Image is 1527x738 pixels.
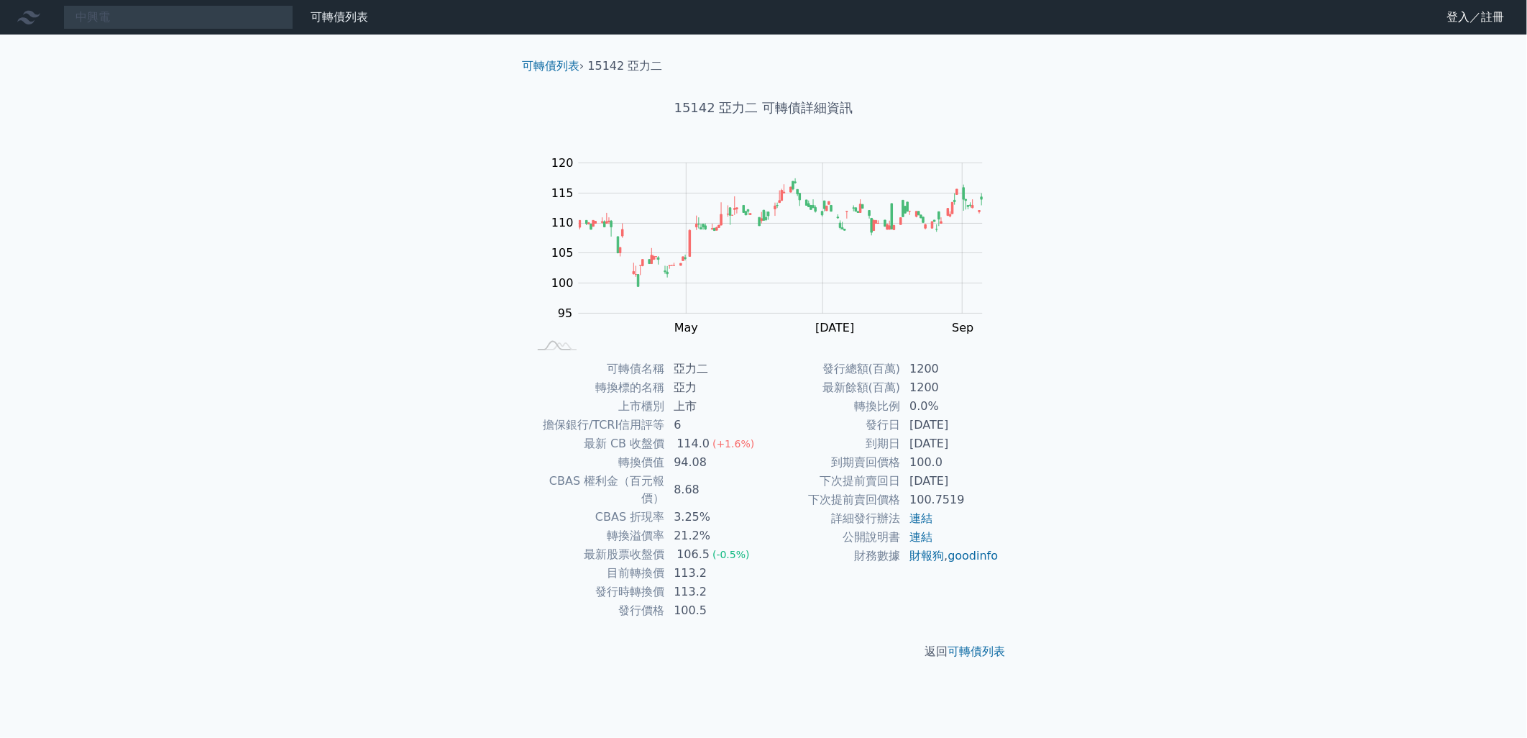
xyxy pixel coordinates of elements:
[763,547,901,565] td: 財務數據
[544,156,1004,335] g: Chart
[551,216,574,229] tspan: 110
[901,416,999,434] td: [DATE]
[901,397,999,416] td: 0.0%
[1435,6,1515,29] a: 登入／註冊
[665,397,763,416] td: 上市
[674,546,712,563] div: 106.5
[763,453,901,472] td: 到期賣回價格
[953,321,974,334] tspan: Sep
[816,321,855,334] tspan: [DATE]
[528,360,665,378] td: 可轉債名稱
[528,545,665,564] td: 最新股票收盤價
[909,511,932,525] a: 連結
[528,527,665,545] td: 轉換溢價率
[528,378,665,397] td: 轉換標的名稱
[901,434,999,453] td: [DATE]
[528,583,665,601] td: 發行時轉換價
[665,583,763,601] td: 113.2
[763,509,901,528] td: 詳細發行辦法
[510,643,1017,660] p: 返回
[551,186,574,200] tspan: 115
[763,378,901,397] td: 最新餘額(百萬)
[909,549,944,562] a: 財報狗
[763,360,901,378] td: 發行總額(百萬)
[558,306,572,320] tspan: 95
[909,530,932,544] a: 連結
[311,10,368,24] a: 可轉債列表
[665,453,763,472] td: 94.08
[763,472,901,491] td: 下次提前賣回日
[665,508,763,527] td: 3.25%
[674,435,712,452] div: 114.0
[551,246,574,260] tspan: 105
[528,472,665,508] td: CBAS 權利金（百元報價）
[901,491,999,509] td: 100.7519
[901,360,999,378] td: 1200
[763,434,901,453] td: 到期日
[674,321,698,334] tspan: May
[763,528,901,547] td: 公開說明書
[528,434,665,453] td: 最新 CB 收盤價
[763,416,901,434] td: 發行日
[665,360,763,378] td: 亞力二
[665,527,763,545] td: 21.2%
[948,644,1005,658] a: 可轉債列表
[522,58,584,75] li: ›
[901,472,999,491] td: [DATE]
[665,472,763,508] td: 8.68
[528,564,665,583] td: 目前轉換價
[665,378,763,397] td: 亞力
[712,438,754,450] span: (+1.6%)
[763,397,901,416] td: 轉換比例
[551,156,574,170] tspan: 120
[948,549,998,562] a: goodinfo
[528,453,665,472] td: 轉換價值
[63,5,293,29] input: 搜尋可轉債 代號／名稱
[588,58,663,75] li: 15142 亞力二
[665,601,763,620] td: 100.5
[528,397,665,416] td: 上市櫃別
[763,491,901,509] td: 下次提前賣回價格
[522,59,579,73] a: 可轉債列表
[528,508,665,527] td: CBAS 折現率
[901,453,999,472] td: 100.0
[901,378,999,397] td: 1200
[510,98,1017,118] h1: 15142 亞力二 可轉債詳細資訊
[665,564,763,583] td: 113.2
[528,601,665,620] td: 發行價格
[551,276,574,290] tspan: 100
[712,549,750,560] span: (-0.5%)
[665,416,763,434] td: 6
[528,416,665,434] td: 擔保銀行/TCRI信用評等
[901,547,999,565] td: ,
